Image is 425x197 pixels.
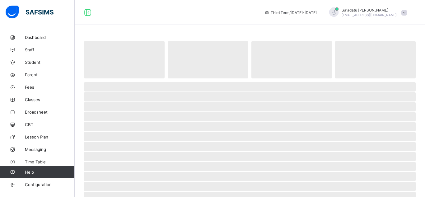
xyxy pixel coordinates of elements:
span: ‌ [84,152,416,161]
img: safsims [6,6,54,19]
span: ‌ [335,41,416,78]
span: session/term information [264,10,317,15]
span: Configuration [25,182,74,187]
span: ‌ [84,122,416,131]
span: ‌ [251,41,332,78]
span: ‌ [84,172,416,181]
span: Classes [25,97,75,102]
span: Fees [25,85,75,90]
div: Sa'adatu Muhammed [323,7,410,18]
span: ‌ [84,92,416,101]
span: Messaging [25,147,75,152]
span: ‌ [84,41,165,78]
span: [EMAIL_ADDRESS][DOMAIN_NAME] [342,13,397,17]
span: ‌ [168,41,248,78]
span: ‌ [84,142,416,151]
span: ‌ [84,132,416,141]
span: Broadsheet [25,110,75,115]
span: ‌ [84,102,416,111]
span: ‌ [84,182,416,191]
span: Dashboard [25,35,75,40]
span: ‌ [84,162,416,171]
span: ‌ [84,112,416,121]
span: Staff [25,47,75,52]
span: Help [25,170,74,175]
span: CBT [25,122,75,127]
span: Student [25,60,75,65]
span: Sa'adatu [PERSON_NAME] [342,8,397,12]
span: Time Table [25,159,75,164]
span: Parent [25,72,75,77]
span: ‌ [84,82,416,91]
span: Lesson Plan [25,134,75,139]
